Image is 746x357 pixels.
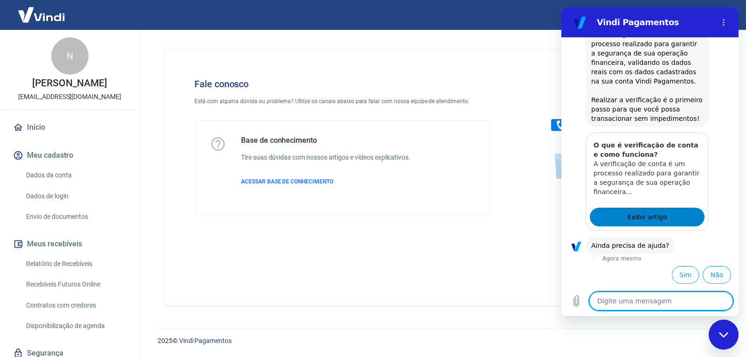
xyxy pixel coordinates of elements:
a: Recebíveis Futuros Online [22,275,128,294]
button: Meu cadastro [11,145,128,166]
p: 2025 © [158,336,724,346]
button: Sair [701,7,735,24]
a: Relatório de Recebíveis [22,254,128,273]
p: [EMAIL_ADDRESS][DOMAIN_NAME] [18,92,121,102]
div: N [51,37,89,75]
span: ACESSAR BASE DE CONHECIMENTO [241,178,333,185]
a: Dados de login [22,187,128,206]
button: Meus recebíveis [11,234,128,254]
a: Dados da conta [22,166,128,185]
a: Contratos com credores [22,296,128,315]
a: Vindi Pagamentos [179,337,232,344]
h5: Base de conhecimento [241,136,410,145]
iframe: Janela de mensagens [561,7,739,316]
p: Está com alguma dúvida ou problema? Utilize os canais abaixo para falar com nossa equipe de atend... [194,97,490,105]
img: Vindi [11,0,72,29]
a: Envio de documentos [22,207,128,226]
iframe: Botão para abrir a janela de mensagens, conversa em andamento [709,320,739,350]
a: Início [11,117,128,138]
h6: Tire suas dúvidas com nossos artigos e vídeos explicativos. [241,153,410,162]
a: ACESSAR BASE DE CONHECIMENTO [241,177,410,186]
img: Fale conosco [532,63,674,188]
a: Disponibilização de agenda [22,316,128,336]
h4: Fale conosco [194,78,490,90]
p: [PERSON_NAME] [32,78,107,88]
